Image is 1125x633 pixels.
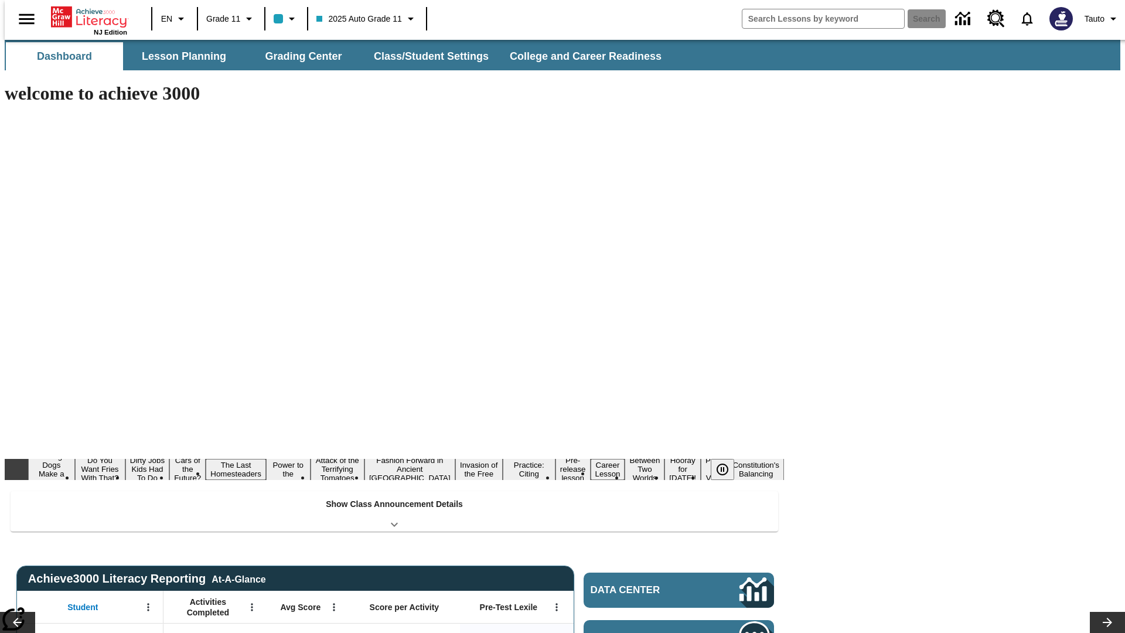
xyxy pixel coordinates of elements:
span: Grade 11 [206,13,240,25]
button: Language: EN, Select a language [156,8,193,29]
span: Achieve3000 Literacy Reporting [28,572,266,586]
button: Class/Student Settings [364,42,498,70]
button: Class color is light blue. Change class color [269,8,304,29]
button: Slide 5 The Last Homesteaders [206,459,266,480]
button: Pause [711,459,734,480]
span: Pre-Test Lexile [480,602,538,612]
button: Slide 15 Point of View [701,454,728,484]
span: Student [67,602,98,612]
button: Open Menu [548,598,565,616]
button: Open Menu [325,598,343,616]
button: Slide 10 Mixed Practice: Citing Evidence [503,450,555,489]
span: 2025 Auto Grade 11 [316,13,401,25]
div: At-A-Glance [212,572,265,585]
a: Data Center [584,573,774,608]
a: Notifications [1012,4,1042,34]
div: SubNavbar [5,40,1120,70]
img: Avatar [1049,7,1073,30]
button: Lesson Planning [125,42,243,70]
span: NJ Edition [94,29,127,36]
button: Class: 2025 Auto Grade 11, Select your class [312,8,422,29]
span: Avg Score [280,602,321,612]
button: Slide 12 Career Lesson [591,459,625,480]
span: Score per Activity [370,602,439,612]
button: Slide 9 The Invasion of the Free CD [455,450,503,489]
span: EN [161,13,172,25]
div: Show Class Announcement Details [11,491,778,532]
button: Slide 2 Do You Want Fries With That? [75,454,125,484]
span: Tauto [1085,13,1104,25]
button: College and Career Readiness [500,42,671,70]
p: Show Class Announcement Details [326,498,463,511]
button: Slide 14 Hooray for Constitution Day! [664,454,701,484]
button: Open Menu [243,598,261,616]
button: Slide 11 Pre-release lesson [555,454,591,484]
button: Slide 8 Fashion Forward in Ancient Rome [364,454,455,484]
button: Grade: Grade 11, Select a grade [202,8,261,29]
button: Slide 3 Dirty Jobs Kids Had To Do [125,454,170,484]
input: search field [742,9,904,28]
a: Data Center [948,3,980,35]
button: Slide 13 Between Two Worlds [625,454,664,484]
span: Activities Completed [169,597,247,618]
button: Slide 7 Attack of the Terrifying Tomatoes [311,454,364,484]
button: Slide 16 The Constitution's Balancing Act [728,450,784,489]
div: Home [51,4,127,36]
button: Lesson carousel, Next [1090,612,1125,633]
div: Pause [711,459,746,480]
button: Dashboard [6,42,123,70]
div: SubNavbar [5,42,672,70]
button: Slide 1 Diving Dogs Make a Splash [28,450,75,489]
h1: welcome to achieve 3000 [5,83,784,104]
button: Slide 6 Solar Power to the People [266,450,311,489]
a: Resource Center, Will open in new tab [980,3,1012,35]
a: Home [51,5,127,29]
button: Open side menu [9,2,44,36]
button: Open Menu [139,598,157,616]
button: Grading Center [245,42,362,70]
button: Select a new avatar [1042,4,1080,34]
button: Profile/Settings [1080,8,1125,29]
span: Data Center [591,584,700,596]
button: Slide 4 Cars of the Future? [169,454,206,484]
